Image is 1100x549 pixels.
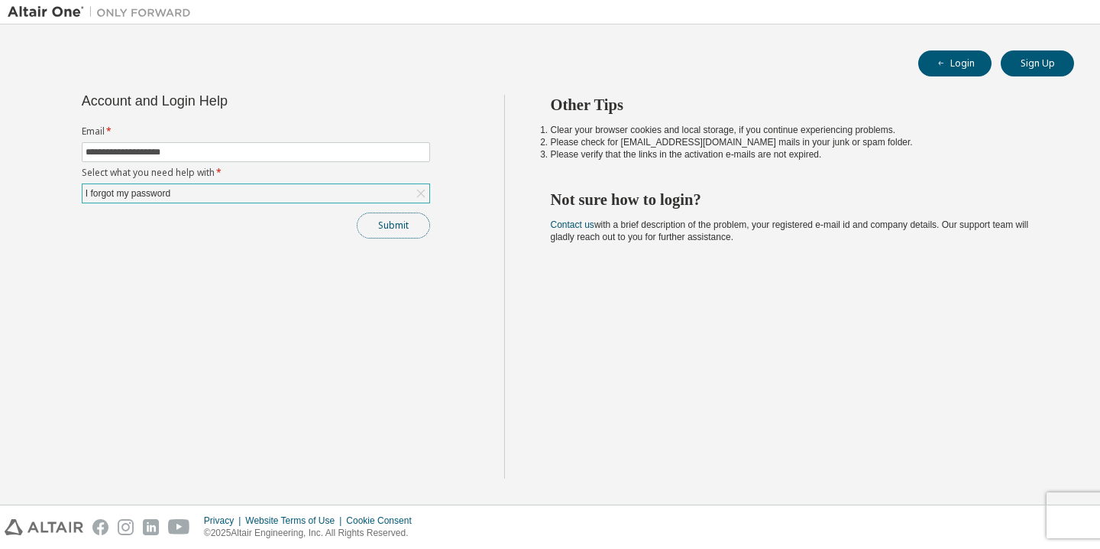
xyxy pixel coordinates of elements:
li: Clear your browser cookies and local storage, if you continue experiencing problems. [551,124,1047,136]
div: Cookie Consent [346,515,420,527]
label: Email [82,125,430,138]
a: Contact us [551,219,594,230]
button: Submit [357,213,430,239]
img: facebook.svg [92,519,108,535]
img: youtube.svg [168,519,190,535]
button: Sign Up [1001,50,1074,76]
h2: Not sure how to login? [551,190,1047,210]
li: Please verify that the links in the activation e-mails are not expired. [551,148,1047,161]
p: © 2025 Altair Engineering, Inc. All Rights Reserved. [204,527,421,540]
span: with a brief description of the problem, your registered e-mail id and company details. Our suppo... [551,219,1029,242]
div: Account and Login Help [82,95,361,107]
div: Privacy [204,515,245,527]
div: I forgot my password [83,185,173,202]
img: Altair One [8,5,199,20]
div: Website Terms of Use [245,515,346,527]
img: altair_logo.svg [5,519,83,535]
h2: Other Tips [551,95,1047,115]
button: Login [918,50,992,76]
img: linkedin.svg [143,519,159,535]
label: Select what you need help with [82,167,430,179]
div: I forgot my password [82,184,429,203]
li: Please check for [EMAIL_ADDRESS][DOMAIN_NAME] mails in your junk or spam folder. [551,136,1047,148]
img: instagram.svg [118,519,134,535]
